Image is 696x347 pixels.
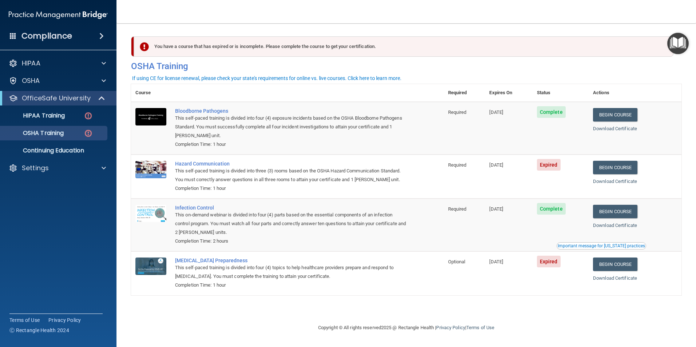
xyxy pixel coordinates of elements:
[485,84,532,102] th: Expires On
[48,316,81,324] a: Privacy Policy
[22,76,40,85] p: OSHA
[273,316,539,339] div: Copyright © All rights reserved 2025 @ Rectangle Health | |
[593,161,637,174] a: Begin Course
[667,33,689,54] button: Open Resource Center
[84,129,93,138] img: danger-circle.6113f641.png
[175,184,407,193] div: Completion Time: 1 hour
[448,259,466,264] span: Optional
[593,275,637,281] a: Download Certificate
[593,223,637,228] a: Download Certificate
[175,263,407,281] div: This self-paced training is divided into four (4) topics to help healthcare providers prepare and...
[448,162,467,168] span: Required
[593,258,637,271] a: Begin Course
[5,147,104,154] p: Continuing Education
[466,325,494,330] a: Terms of Use
[489,259,503,264] span: [DATE]
[9,316,40,324] a: Terms of Use
[9,8,108,22] img: PMB logo
[22,59,40,68] p: HIPAA
[175,237,407,246] div: Completion Time: 2 hours
[175,281,407,290] div: Completion Time: 1 hour
[444,84,485,102] th: Required
[140,42,149,51] img: exclamation-circle-solid-danger.72ef9ffc.png
[134,36,673,57] div: You have a course that has expired or is incomplete. Please complete the course to get your certi...
[489,162,503,168] span: [DATE]
[9,327,69,334] span: Ⓒ Rectangle Health 2024
[537,159,561,171] span: Expired
[593,126,637,131] a: Download Certificate
[175,211,407,237] div: This on-demand webinar is divided into four (4) parts based on the essential components of an inf...
[537,203,566,215] span: Complete
[448,109,467,115] span: Required
[5,112,65,119] p: HIPAA Training
[132,76,402,81] div: If using CE for license renewal, please check your state's requirements for online vs. live cours...
[9,76,106,85] a: OSHA
[533,84,589,102] th: Status
[21,31,72,41] h4: Compliance
[175,140,407,149] div: Completion Time: 1 hour
[537,106,566,118] span: Complete
[175,167,407,184] div: This self-paced training is divided into three (3) rooms based on the OSHA Hazard Communication S...
[5,129,64,137] p: OSHA Training
[175,258,407,263] a: [MEDICAL_DATA] Preparedness
[9,164,106,172] a: Settings
[593,179,637,184] a: Download Certificate
[131,61,681,71] h4: OSHA Training
[489,206,503,212] span: [DATE]
[131,84,171,102] th: Course
[175,108,407,114] a: Bloodborne Pathogens
[593,205,637,218] a: Begin Course
[489,109,503,115] span: [DATE]
[84,111,93,120] img: danger-circle.6113f641.png
[175,114,407,140] div: This self-paced training is divided into four (4) exposure incidents based on the OSHA Bloodborne...
[131,75,403,82] button: If using CE for license renewal, please check your state's requirements for online vs. live cours...
[448,206,467,212] span: Required
[22,94,91,103] p: OfficeSafe University
[558,244,645,248] div: Important message for [US_STATE] practices
[593,108,637,121] a: Begin Course
[557,242,646,250] button: Read this if you are a dental practitioner in the state of CA
[175,161,407,167] a: Hazard Communication
[436,325,465,330] a: Privacy Policy
[589,84,681,102] th: Actions
[175,205,407,211] a: Infection Control
[537,256,561,267] span: Expired
[9,59,106,68] a: HIPAA
[9,94,106,103] a: OfficeSafe University
[22,164,49,172] p: Settings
